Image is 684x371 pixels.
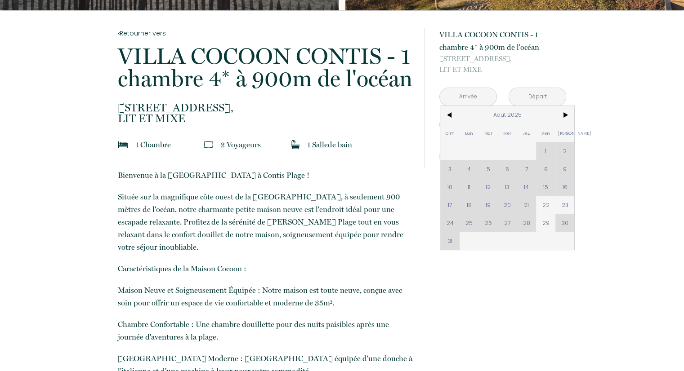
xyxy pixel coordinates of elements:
span: [STREET_ADDRESS], [118,102,413,113]
span: 29 [536,214,555,232]
p: Caractéristiques de la Maison Cocoon : [118,262,413,275]
p: Située sur la magnifique côte ouest de la [GEOGRAPHIC_DATA], à seulement 900 mètres de l'océan, n... [118,190,413,253]
p: Maison Neuve et Soigneusement Équipée : Notre maison est toute neuve, conçue avec soin pour offri... [118,284,413,309]
p: Bienvenue à la [GEOGRAPHIC_DATA] à Contis Plage ! [118,169,413,181]
p: Chambre Confortable : Une chambre douillette pour des nuits paisibles après une journée d'aventur... [118,318,413,343]
input: Départ [509,88,566,106]
span: < [440,106,460,124]
span: Mar [478,124,498,142]
p: 1 Chambre [135,138,171,151]
p: LIT ET MIXE [439,53,566,75]
span: 22 [536,196,555,214]
p: VILLA COCOON CONTIS - 1 chambre 4* à 900m de l'océan [439,28,566,53]
input: Arrivée [440,88,496,106]
span: > [555,106,575,124]
span: Dim [440,124,460,142]
span: s [258,140,261,149]
img: guests [204,140,213,149]
span: Jeu [517,124,536,142]
span: Ven [536,124,555,142]
p: 1 Salle de bain [307,138,352,151]
span: Mer [498,124,517,142]
button: Réserver [439,144,566,168]
p: 2 Voyageur [220,138,261,151]
span: Lun [460,124,479,142]
span: [PERSON_NAME] [555,124,575,142]
span: [STREET_ADDRESS], [439,53,566,64]
a: Retourner vers [118,28,413,38]
p: VILLA COCOON CONTIS - 1 chambre 4* à 900m de l'océan [118,45,413,90]
span: Août 2025 [460,106,555,124]
p: LIT ET MIXE [118,102,413,124]
span: 23 [555,196,575,214]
